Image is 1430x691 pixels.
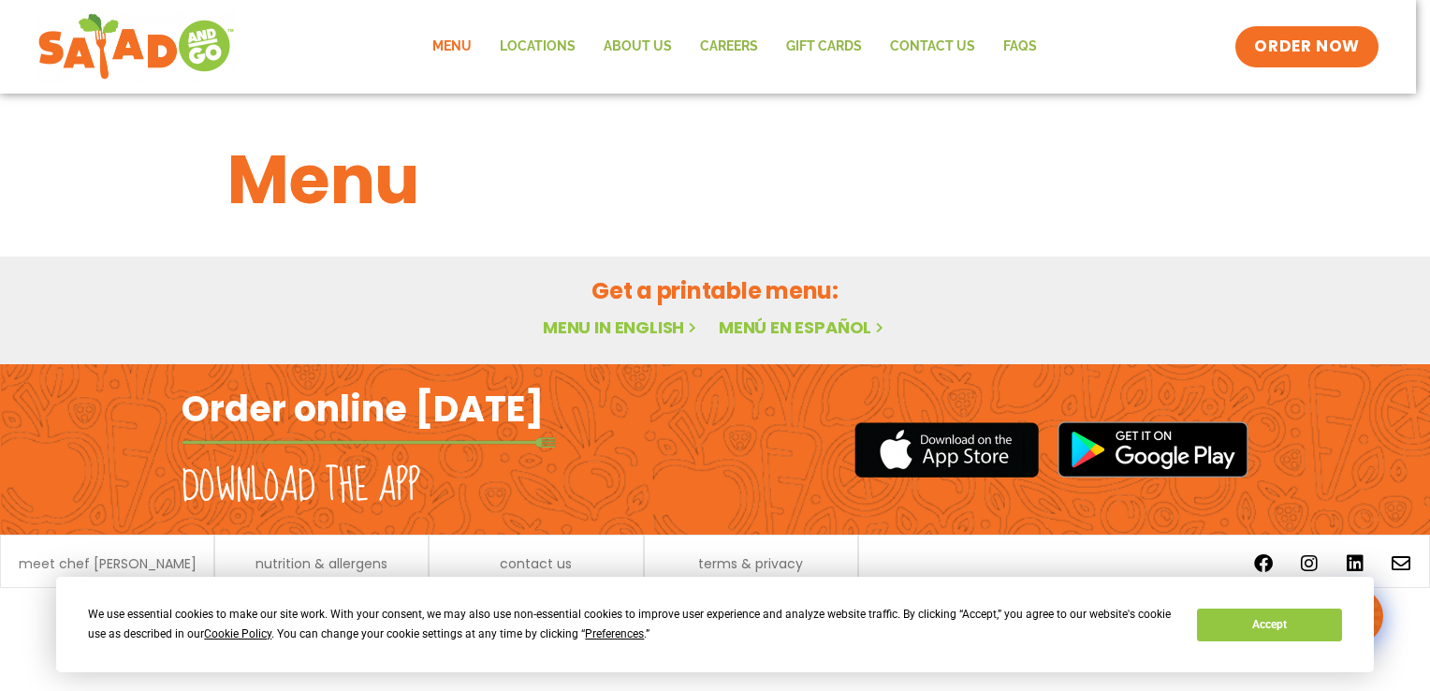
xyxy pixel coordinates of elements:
[56,577,1374,672] div: Cookie Consent Prompt
[88,605,1175,644] div: We use essential cookies to make our site work. With your consent, we may also use non-essential ...
[719,316,887,339] a: Menú en español
[255,557,387,570] a: nutrition & allergens
[182,461,420,513] h2: Download the app
[182,386,544,432] h2: Order online [DATE]
[182,437,556,448] img: fork
[1197,609,1341,641] button: Accept
[698,557,803,570] a: terms & privacy
[227,129,1203,230] h1: Menu
[543,316,700,339] a: Menu in English
[204,627,271,640] span: Cookie Policy
[585,627,644,640] span: Preferences
[1254,36,1359,58] span: ORDER NOW
[418,25,486,68] a: Menu
[989,25,1051,68] a: FAQs
[500,557,572,570] a: contact us
[37,9,235,84] img: new-SAG-logo-768×292
[19,557,197,570] a: meet chef [PERSON_NAME]
[590,25,686,68] a: About Us
[686,25,772,68] a: Careers
[418,25,1051,68] nav: Menu
[876,25,989,68] a: Contact Us
[772,25,876,68] a: GIFT CARDS
[854,419,1039,480] img: appstore
[1235,26,1378,67] a: ORDER NOW
[227,274,1203,307] h2: Get a printable menu:
[1058,421,1248,478] img: google_play
[486,25,590,68] a: Locations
